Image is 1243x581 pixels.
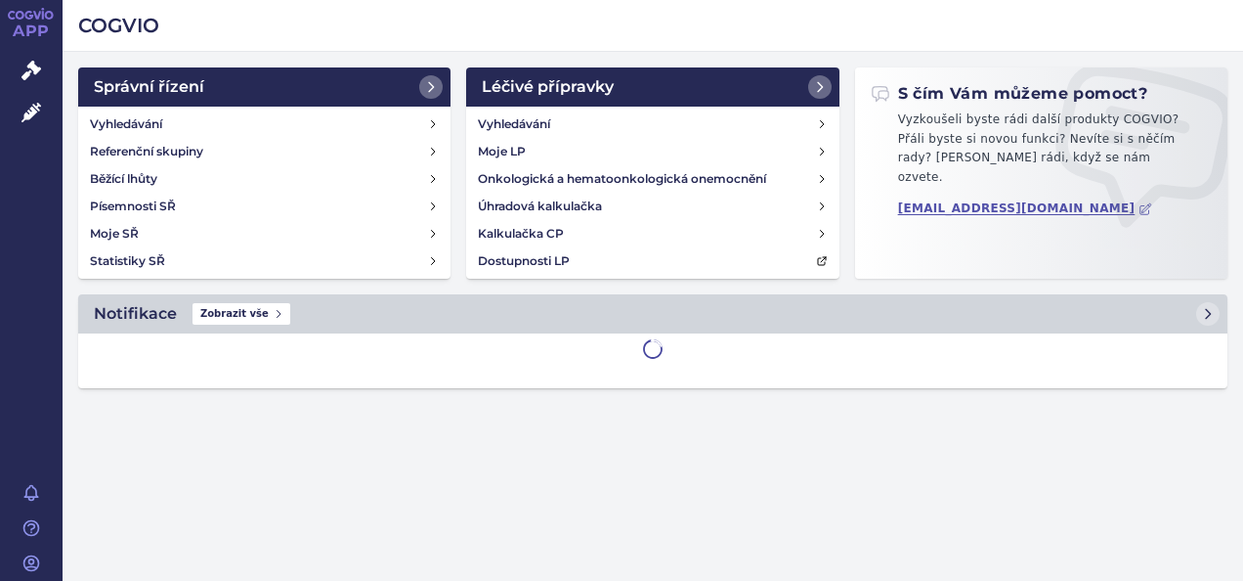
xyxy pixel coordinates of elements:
[470,193,835,220] a: Úhradová kalkulačka
[470,111,835,138] a: Vyhledávání
[478,251,570,271] h4: Dostupnosti LP
[478,142,526,161] h4: Moje LP
[90,142,203,161] h4: Referenční skupiny
[82,111,447,138] a: Vyhledávání
[90,251,165,271] h4: Statistiky SŘ
[871,111,1212,195] p: Vyzkoušeli byste rádi další produkty COGVIO? Přáli byste si novou funkci? Nevíte si s něčím rady?...
[193,303,290,325] span: Zobrazit vše
[466,67,838,107] a: Léčivé přípravky
[470,165,835,193] a: Onkologická a hematoonkologická onemocnění
[898,201,1153,216] a: [EMAIL_ADDRESS][DOMAIN_NAME]
[94,75,204,99] h2: Správní řízení
[90,224,139,244] h4: Moje SŘ
[90,114,162,134] h4: Vyhledávání
[78,67,450,107] a: Správní řízení
[871,83,1148,105] h2: S čím Vám můžeme pomoct?
[94,302,177,326] h2: Notifikace
[90,197,176,216] h4: Písemnosti SŘ
[470,220,835,247] a: Kalkulačka CP
[478,224,564,244] h4: Kalkulačka CP
[82,220,447,247] a: Moje SŘ
[78,12,1227,39] h2: COGVIO
[478,169,766,189] h4: Onkologická a hematoonkologická onemocnění
[470,247,835,275] a: Dostupnosti LP
[82,165,447,193] a: Běžící lhůty
[482,75,614,99] h2: Léčivé přípravky
[82,138,447,165] a: Referenční skupiny
[90,169,157,189] h4: Běžící lhůty
[470,138,835,165] a: Moje LP
[82,247,447,275] a: Statistiky SŘ
[478,197,602,216] h4: Úhradová kalkulačka
[82,193,447,220] a: Písemnosti SŘ
[78,294,1227,334] a: NotifikaceZobrazit vše
[478,114,550,134] h4: Vyhledávání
